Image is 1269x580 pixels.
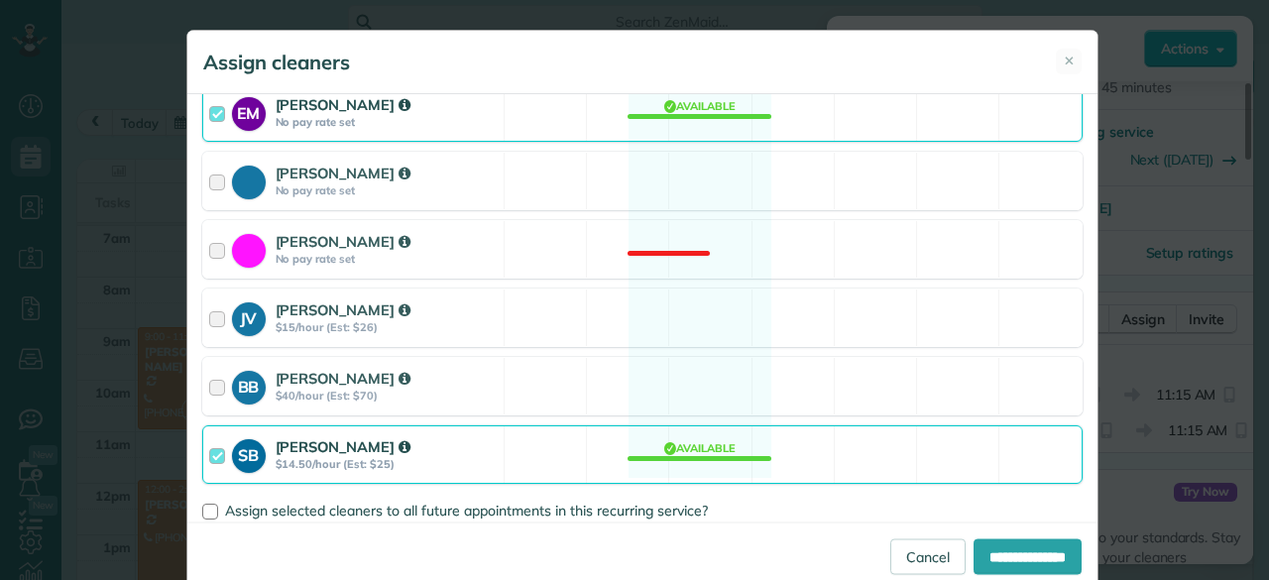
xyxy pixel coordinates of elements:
[276,183,498,197] strong: No pay rate set
[276,300,410,319] strong: [PERSON_NAME]
[276,369,410,388] strong: [PERSON_NAME]
[276,437,410,456] strong: [PERSON_NAME]
[232,439,266,467] strong: SB
[276,389,498,403] strong: $40/hour (Est: $70)
[232,302,266,330] strong: JV
[203,49,350,76] h5: Assign cleaners
[276,252,498,266] strong: No pay rate set
[232,371,266,399] strong: BB
[276,95,410,114] strong: [PERSON_NAME]
[225,502,708,520] span: Assign selected cleaners to all future appointments in this recurring service?
[1064,52,1075,70] span: ✕
[890,538,966,574] a: Cancel
[276,457,498,471] strong: $14.50/hour (Est: $25)
[276,115,498,129] strong: No pay rate set
[276,164,410,182] strong: [PERSON_NAME]
[232,97,266,125] strong: EM
[276,320,498,334] strong: $15/hour (Est: $26)
[276,232,410,251] strong: [PERSON_NAME]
